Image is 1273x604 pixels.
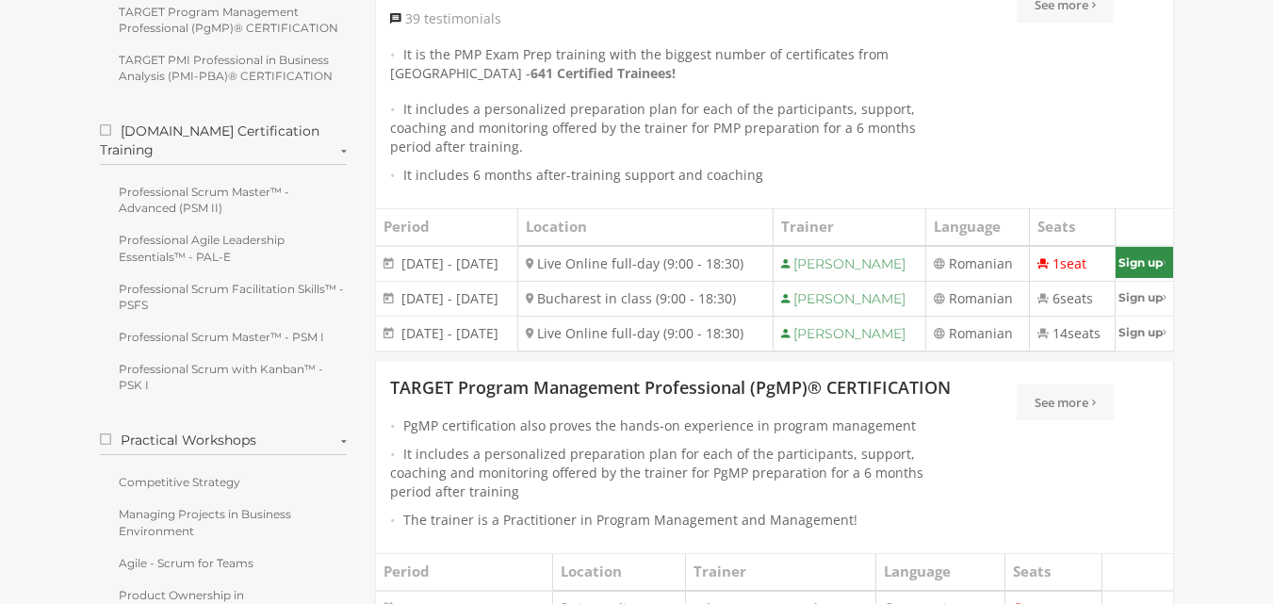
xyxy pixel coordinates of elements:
th: Seats [1029,209,1116,246]
a: TARGET PMI Professional in Business Analysis (PMI-PBA)® CERTIFICATION [100,47,348,89]
td: Bucharest in class (9:00 - 18:30) [518,281,773,316]
span: [DATE] - [DATE] [401,324,498,342]
span: 39 testimonials [405,9,501,27]
th: Period [376,209,518,246]
th: Seats [1004,554,1102,591]
a: Agile - Scrum for Teams [100,550,348,576]
a: Professional Scrum Master™ - PSM I [100,324,348,350]
td: 1 [1029,246,1116,282]
th: Language [875,554,1004,591]
a: Professional Agile Leadership Essentials™ - PAL-E [100,227,348,269]
a: Competitive Strategy [100,469,348,495]
li: It includes 6 months after-training support and coaching [390,166,959,185]
th: Language [925,209,1029,246]
li: It is the PMP Exam Prep training with the biggest number of certificates from [GEOGRAPHIC_DATA] - [390,45,959,90]
a: 641 Certified Trainees! [530,64,676,83]
span: seat [1060,254,1086,272]
td: [PERSON_NAME] [773,316,925,351]
span: seats [1068,324,1101,342]
th: Trainer [686,554,876,591]
td: Romanian [925,316,1029,351]
span: [DATE] - [DATE] [401,289,498,307]
a: Sign up [1116,317,1172,348]
td: [PERSON_NAME] [773,246,925,282]
li: PgMP certification also proves the hands-on experience in program management [390,416,959,435]
td: Romanian [925,246,1029,282]
label: [DOMAIN_NAME] Certification Training [100,122,348,165]
label: Practical Workshops [100,431,348,455]
a: Managing Projects in Business Environment [100,501,348,543]
strong: 641 Certified Trainees! [530,64,676,82]
li: The trainer is a Practitioner in Program Management and Management! [390,511,959,530]
a: Professional Scrum with Kanban™ - PSK I [100,356,348,398]
th: Trainer [773,209,925,246]
td: Live Online full-day (9:00 - 18:30) [518,316,773,351]
li: It includes a personalized preparation plan for each of the participants, support, coaching and m... [390,445,959,501]
a: Sign up [1116,282,1172,313]
td: Romanian [925,281,1029,316]
td: 14 [1029,316,1116,351]
a: Sign up [1116,247,1172,278]
a: 39 testimonials [390,9,501,28]
td: Live Online full-day (9:00 - 18:30) [518,246,773,282]
a: TARGET Program Management Professional (PgMP)® CERTIFICATION [390,376,951,400]
td: 6 [1029,281,1116,316]
th: Location [553,554,686,591]
td: [PERSON_NAME] [773,281,925,316]
th: Period [376,554,553,591]
a: Professional Scrum Facilitation Skills™ - PSFS [100,276,348,318]
span: [DATE] - [DATE] [401,254,498,272]
a: See more [1017,384,1114,420]
a: Professional Scrum Master™ - Advanced (PSM II) [100,179,348,220]
span: seats [1060,289,1093,307]
th: Location [518,209,773,246]
li: It includes a personalized preparation plan for each of the participants, support, coaching and m... [390,100,959,156]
